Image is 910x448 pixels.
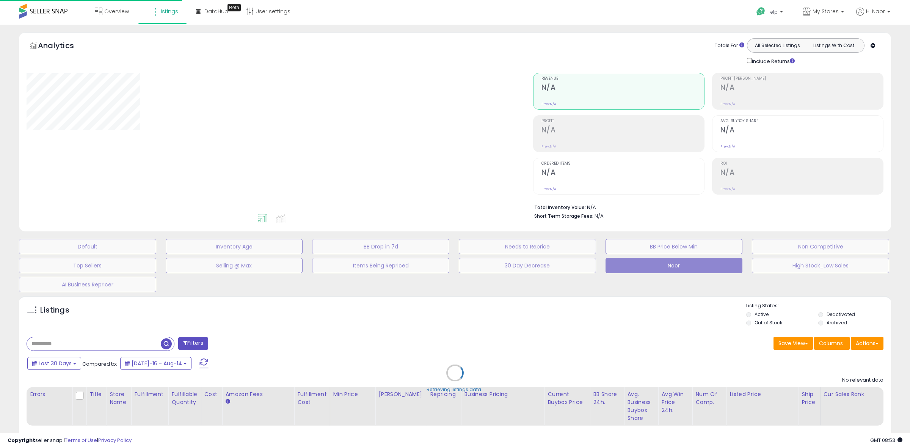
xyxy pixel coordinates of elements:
button: BB Drop in 7d [312,239,449,254]
small: Prev: N/A [541,102,556,106]
button: Listings With Cost [805,41,862,50]
h2: N/A [720,168,883,178]
strong: Copyright [8,437,35,444]
span: Overview [104,8,129,15]
span: Avg. Buybox Share [720,119,883,123]
span: Help [767,9,778,15]
span: Revenue [541,77,704,81]
h2: N/A [541,83,704,93]
span: Listings [158,8,178,15]
h2: N/A [541,168,704,178]
b: Short Term Storage Fees: [534,213,593,219]
a: Hi Naor [856,8,890,25]
div: Tooltip anchor [227,4,241,11]
small: Prev: N/A [541,144,556,149]
span: ROI [720,162,883,166]
button: Selling @ Max [166,258,303,273]
span: Profit [541,119,704,123]
button: High Stock_Low Sales [752,258,889,273]
span: DataHub [204,8,228,15]
h2: N/A [720,126,883,136]
h2: N/A [720,83,883,93]
i: Get Help [756,7,766,16]
span: Hi Naor [866,8,885,15]
span: N/A [595,212,604,220]
button: All Selected Listings [749,41,806,50]
small: Prev: N/A [720,187,735,191]
span: My Stores [813,8,839,15]
div: Include Returns [741,57,804,65]
h2: N/A [541,126,704,136]
button: Items Being Repriced [312,258,449,273]
button: BB Price Below Min [606,239,743,254]
li: N/A [534,202,878,211]
div: seller snap | | [8,437,132,444]
button: 30 Day Decrease [459,258,596,273]
button: Needs to Reprice [459,239,596,254]
button: Top Sellers [19,258,156,273]
span: Ordered Items [541,162,704,166]
span: Profit [PERSON_NAME] [720,77,883,81]
button: AI Business Repricer [19,277,156,292]
button: Default [19,239,156,254]
b: Total Inventory Value: [534,204,586,211]
small: Prev: N/A [720,144,735,149]
small: Prev: N/A [541,187,556,191]
small: Prev: N/A [720,102,735,106]
h5: Analytics [38,40,89,53]
a: Help [750,1,791,25]
button: Naor [606,258,743,273]
div: Totals For [715,42,744,49]
div: Retrieving listings data.. [427,386,483,393]
button: Inventory Age [166,239,303,254]
button: Non Competitive [752,239,889,254]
